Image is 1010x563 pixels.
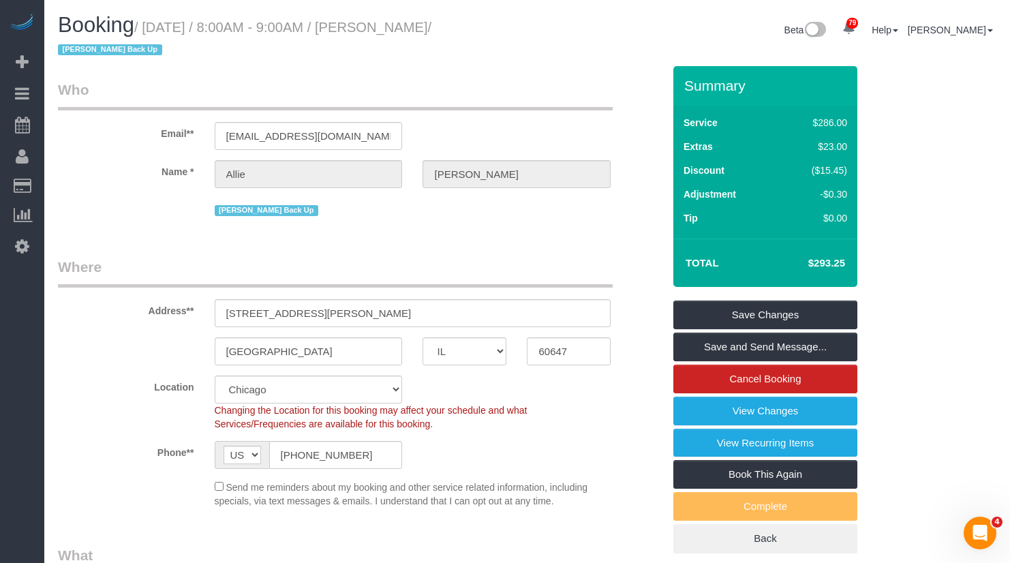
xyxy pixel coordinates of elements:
span: Changing the Location for this booking may affect your schedule and what Services/Frequencies are... [215,405,527,429]
a: Book This Again [673,460,857,489]
input: Last Name* [423,160,611,188]
label: Service [684,116,718,130]
div: $23.00 [783,140,847,153]
div: $0.00 [783,211,847,225]
span: Send me reminders about my booking and other service related information, including specials, via... [215,482,588,506]
label: Extras [684,140,713,153]
label: Name * [48,160,204,179]
input: First Name** [215,160,403,188]
div: -$0.30 [783,187,847,201]
a: Beta [784,25,827,35]
a: Save Changes [673,301,857,329]
label: Adjustment [684,187,736,201]
span: 4 [992,517,1003,528]
a: Save and Send Message... [673,333,857,361]
label: Location [48,376,204,394]
img: New interface [804,22,826,40]
a: 79 [836,14,862,44]
a: Cancel Booking [673,365,857,393]
legend: Who [58,80,613,110]
span: Booking [58,13,134,37]
a: View Recurring Items [673,429,857,457]
a: Help [872,25,898,35]
span: 79 [846,18,858,29]
div: ($15.45) [783,164,847,177]
strong: Total [686,257,719,269]
a: View Changes [673,397,857,425]
a: Back [673,524,857,553]
img: Automaid Logo [8,14,35,33]
label: Discount [684,164,724,177]
a: [PERSON_NAME] [908,25,993,35]
input: Zip Code** [527,337,611,365]
label: Tip [684,211,698,225]
h3: Summary [684,78,851,93]
small: / [DATE] / 8:00AM - 9:00AM / [PERSON_NAME] [58,20,431,58]
h4: $293.25 [767,258,845,269]
span: [PERSON_NAME] Back Up [215,205,319,216]
span: [PERSON_NAME] Back Up [58,44,162,55]
div: $286.00 [783,116,847,130]
iframe: Intercom live chat [964,517,996,549]
legend: Where [58,257,613,288]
